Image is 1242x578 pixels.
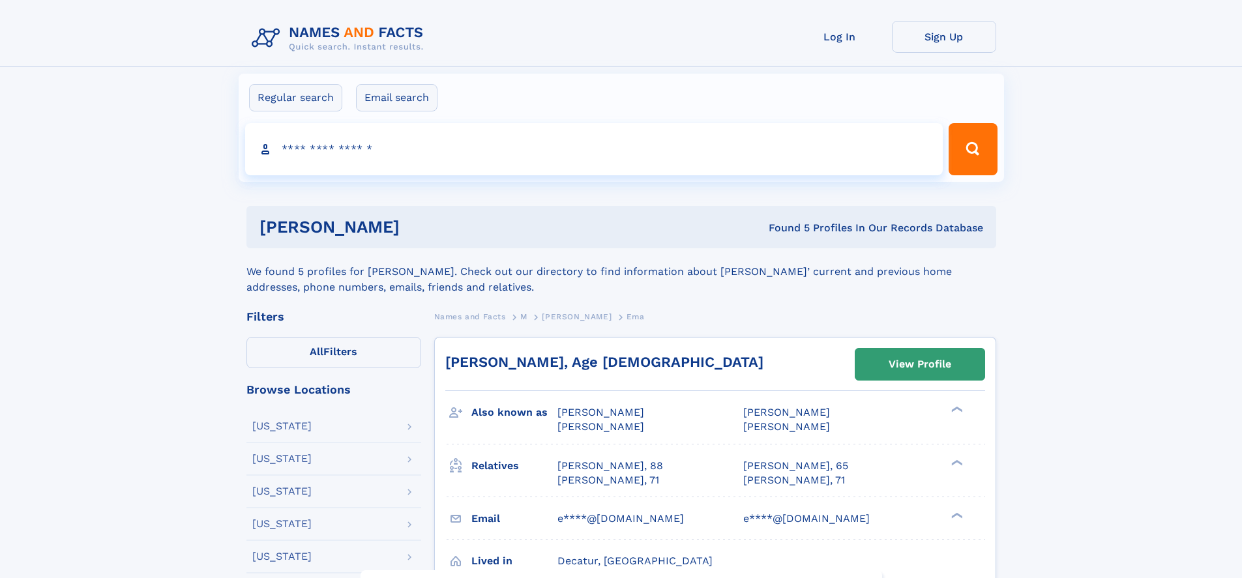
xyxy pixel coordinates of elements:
[743,459,848,473] a: [PERSON_NAME], 65
[434,308,506,325] a: Names and Facts
[949,123,997,175] button: Search Button
[557,420,644,433] span: [PERSON_NAME]
[249,84,342,111] label: Regular search
[743,473,845,487] a: [PERSON_NAME], 71
[252,486,312,497] div: [US_STATE]
[471,550,557,572] h3: Lived in
[855,349,984,380] a: View Profile
[252,551,312,562] div: [US_STATE]
[471,455,557,477] h3: Relatives
[356,84,437,111] label: Email search
[252,454,312,464] div: [US_STATE]
[557,459,663,473] a: [PERSON_NAME], 88
[246,337,421,368] label: Filters
[557,473,659,487] a: [PERSON_NAME], 71
[246,384,421,396] div: Browse Locations
[245,123,943,175] input: search input
[584,221,983,235] div: Found 5 Profiles In Our Records Database
[445,354,763,370] a: [PERSON_NAME], Age [DEMOGRAPHIC_DATA]
[743,406,830,418] span: [PERSON_NAME]
[557,555,713,567] span: Decatur, [GEOGRAPHIC_DATA]
[948,405,964,414] div: ❯
[520,312,527,321] span: M
[471,508,557,530] h3: Email
[889,349,951,379] div: View Profile
[252,519,312,529] div: [US_STATE]
[788,21,892,53] a: Log In
[557,406,644,418] span: [PERSON_NAME]
[627,312,645,321] span: Ema
[948,458,964,467] div: ❯
[252,421,312,431] div: [US_STATE]
[310,345,323,358] span: All
[520,308,527,325] a: M
[259,219,584,235] h1: [PERSON_NAME]
[542,312,612,321] span: [PERSON_NAME]
[246,311,421,323] div: Filters
[743,420,830,433] span: [PERSON_NAME]
[892,21,996,53] a: Sign Up
[948,511,964,519] div: ❯
[471,401,557,424] h3: Also known as
[246,21,434,56] img: Logo Names and Facts
[542,308,612,325] a: [PERSON_NAME]
[246,248,996,295] div: We found 5 profiles for [PERSON_NAME]. Check out our directory to find information about [PERSON_...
